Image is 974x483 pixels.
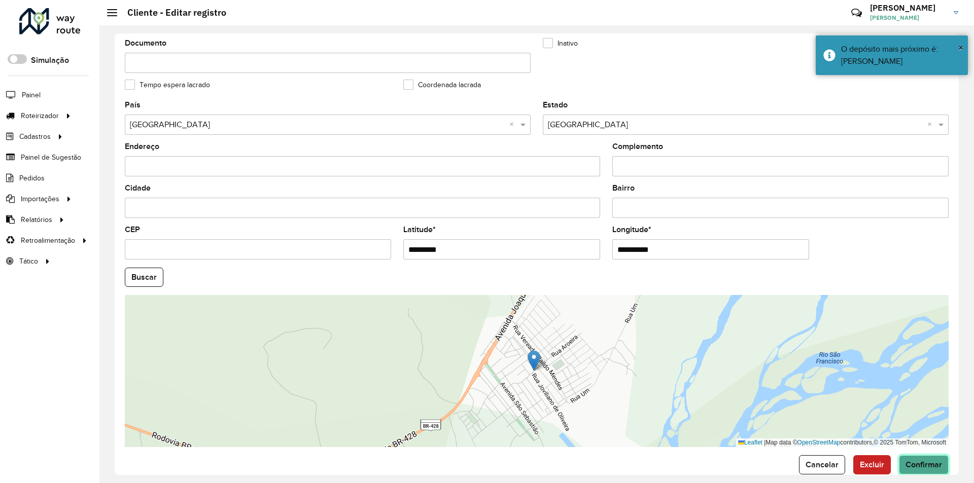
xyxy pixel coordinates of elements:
[846,2,867,24] a: Contato Rápido
[958,40,963,55] button: Close
[612,140,663,153] label: Complemento
[125,140,159,153] label: Endereço
[612,224,651,236] label: Longitude
[899,455,949,474] button: Confirmar
[21,194,59,204] span: Importações
[543,99,568,111] label: Estado
[806,460,839,469] span: Cancelar
[958,42,963,53] span: ×
[22,90,41,100] span: Painel
[870,3,946,13] h3: [PERSON_NAME]
[125,224,140,236] label: CEP
[125,99,141,111] label: País
[21,235,75,246] span: Retroalimentação
[21,110,59,121] span: Roteirizador
[853,455,891,474] button: Excluir
[906,460,942,469] span: Confirmar
[31,54,69,66] label: Simulação
[797,439,841,446] a: OpenStreetMap
[21,152,81,163] span: Painel de Sugestão
[117,7,226,18] h2: Cliente - Editar registro
[841,43,960,67] div: O depósito mais próximo é: [PERSON_NAME]
[799,455,845,474] button: Cancelar
[612,182,635,194] label: Bairro
[125,268,163,287] button: Buscar
[738,439,762,446] a: Leaflet
[19,131,51,142] span: Cadastros
[509,119,518,131] span: Clear all
[125,37,166,49] label: Documento
[528,350,540,371] img: Marker
[21,214,52,225] span: Relatórios
[19,173,45,183] span: Pedidos
[125,182,151,194] label: Cidade
[860,460,884,469] span: Excluir
[125,80,210,90] label: Tempo espera lacrado
[764,439,766,446] span: |
[870,13,946,22] span: [PERSON_NAME]
[403,80,481,90] label: Coordenada lacrada
[736,438,949,447] div: Map data © contributors,© 2025 TomTom, Microsoft
[543,38,578,49] label: Inativo
[403,224,436,236] label: Latitude
[927,119,936,131] span: Clear all
[19,256,38,267] span: Tático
